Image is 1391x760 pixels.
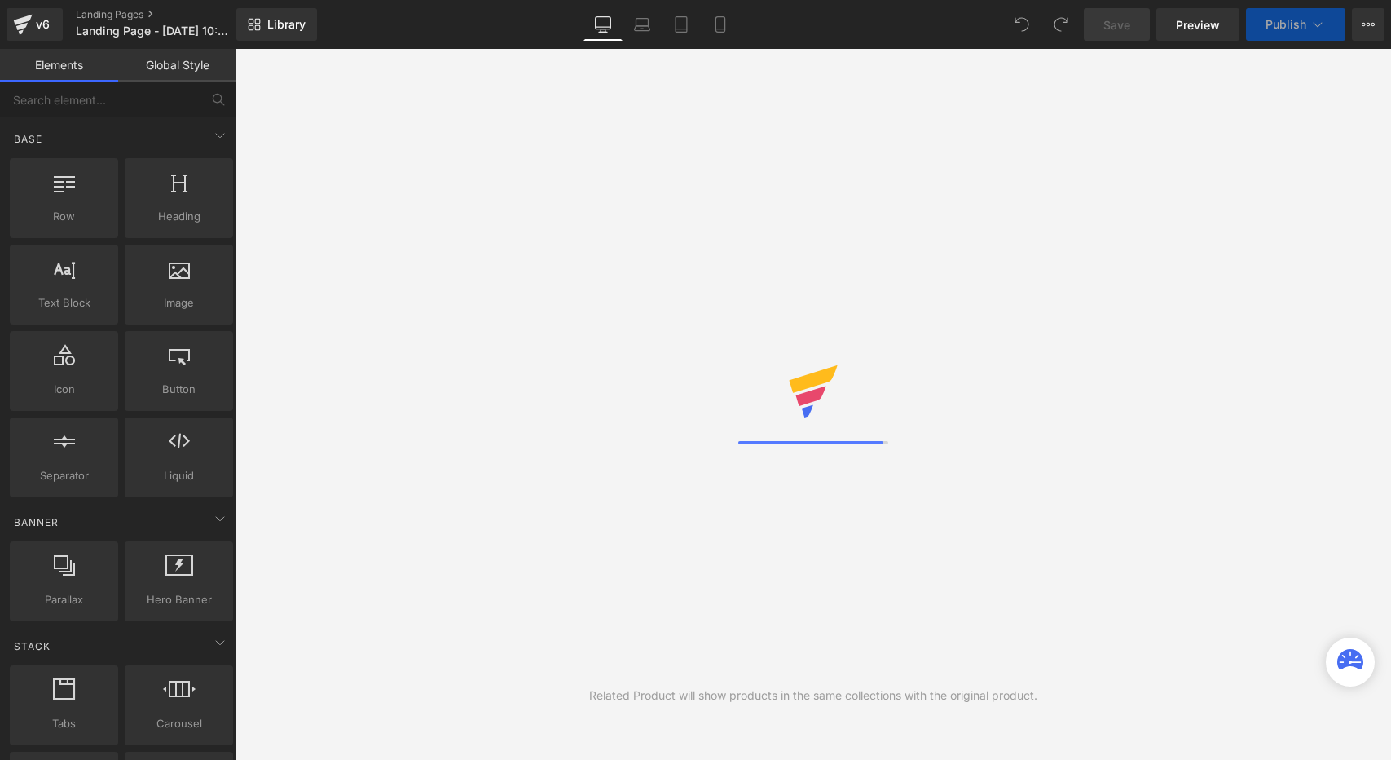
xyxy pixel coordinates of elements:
span: Button [130,381,228,398]
a: Mobile [701,8,740,41]
span: Hero Banner [130,591,228,608]
a: Desktop [583,8,623,41]
span: Tabs [15,715,113,732]
span: Separator [15,467,113,484]
span: Row [15,208,113,225]
a: Laptop [623,8,662,41]
span: Carousel [130,715,228,732]
span: Save [1103,16,1130,33]
a: Landing Pages [76,8,263,21]
a: Global Style [118,49,236,82]
a: New Library [236,8,317,41]
span: Banner [12,515,60,530]
span: Image [130,294,228,312]
span: Publish [1266,18,1306,31]
button: Redo [1045,8,1077,41]
span: Liquid [130,467,228,484]
button: Undo [1006,8,1038,41]
span: Heading [130,208,228,225]
a: Preview [1156,8,1239,41]
span: Landing Page - [DATE] 10:17:36 [76,24,232,38]
div: Related Product will show products in the same collections with the original product. [589,687,1037,705]
span: Parallax [15,591,113,608]
span: Text Block [15,294,113,312]
a: v6 [7,8,63,41]
span: Stack [12,638,52,654]
div: v6 [33,14,53,35]
span: Preview [1176,16,1220,33]
span: Library [267,17,306,32]
span: Icon [15,381,113,398]
button: More [1352,8,1384,41]
a: Tablet [662,8,701,41]
span: Base [12,131,44,147]
button: Publish [1246,8,1345,41]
